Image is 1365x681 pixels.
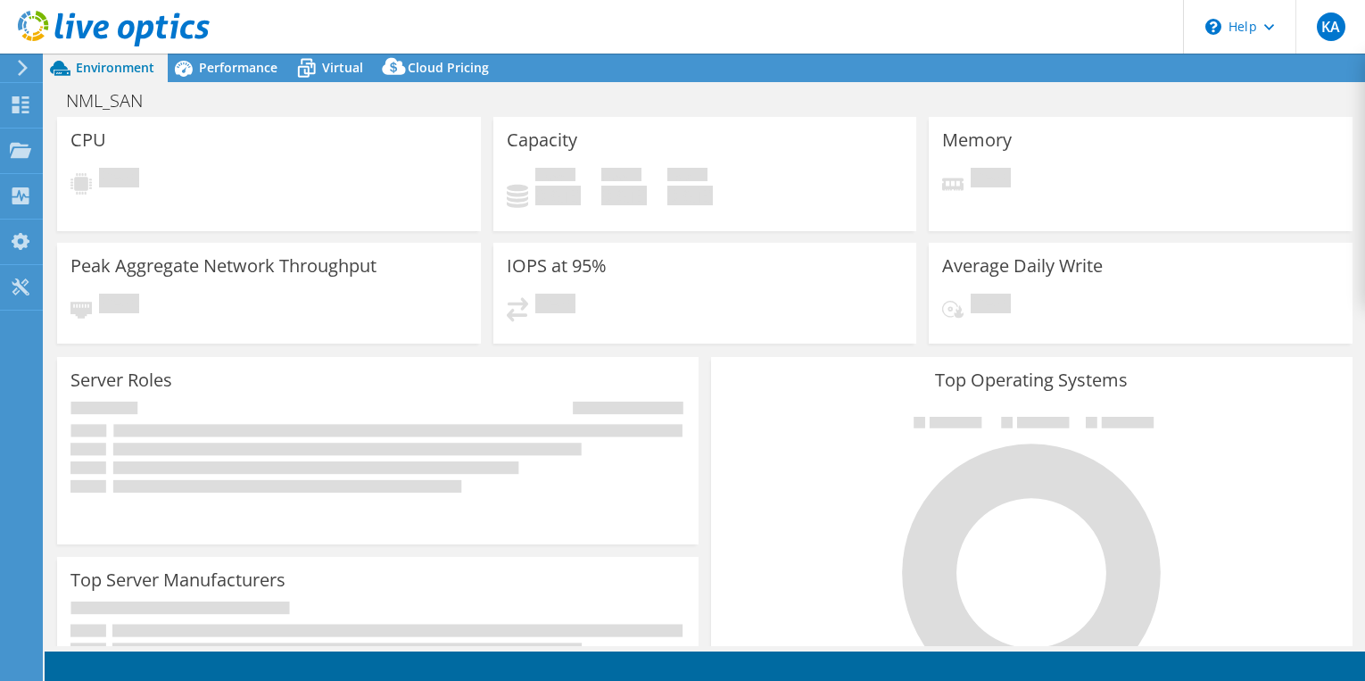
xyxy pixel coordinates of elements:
[971,168,1011,192] span: Pending
[99,294,139,318] span: Pending
[76,59,154,76] span: Environment
[535,294,575,318] span: Pending
[70,130,106,150] h3: CPU
[507,130,577,150] h3: Capacity
[535,168,575,186] span: Used
[1205,19,1221,35] svg: \n
[667,168,707,186] span: Total
[199,59,277,76] span: Performance
[724,370,1339,390] h3: Top Operating Systems
[971,294,1011,318] span: Pending
[322,59,363,76] span: Virtual
[942,256,1103,276] h3: Average Daily Write
[1317,12,1345,41] span: KA
[507,256,607,276] h3: IOPS at 95%
[70,256,376,276] h3: Peak Aggregate Network Throughput
[70,370,172,390] h3: Server Roles
[99,168,139,192] span: Pending
[408,59,489,76] span: Cloud Pricing
[535,186,581,205] h4: 0 GiB
[667,186,713,205] h4: 0 GiB
[70,570,285,590] h3: Top Server Manufacturers
[601,168,641,186] span: Free
[58,91,170,111] h1: NML_SAN
[942,130,1012,150] h3: Memory
[601,186,647,205] h4: 0 GiB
